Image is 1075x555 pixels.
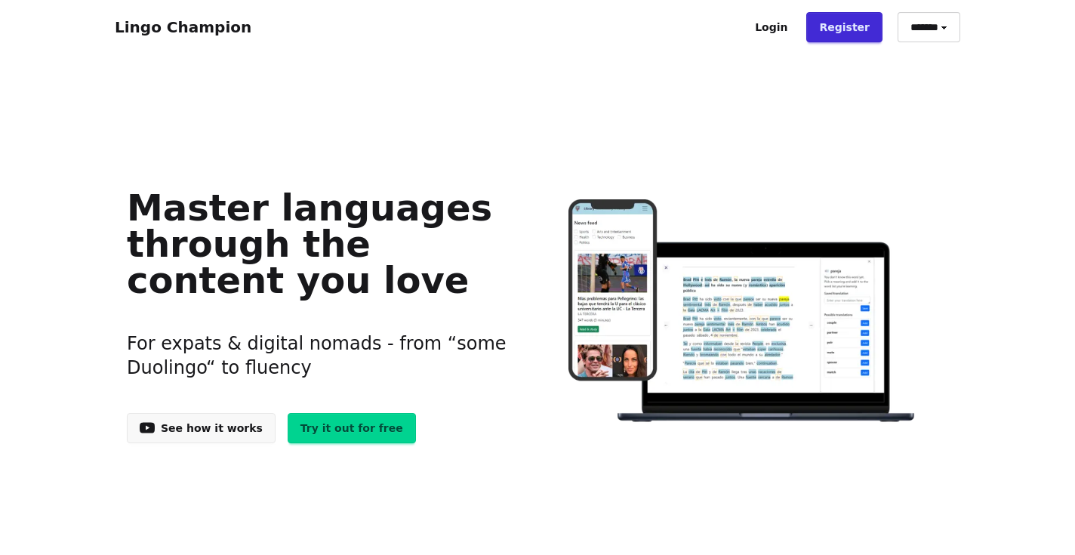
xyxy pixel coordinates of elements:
[127,313,514,398] h3: For expats & digital nomads - from “some Duolingo“ to fluency
[127,413,276,443] a: See how it works
[288,413,416,443] a: Try it out for free
[742,12,800,42] a: Login
[538,199,948,425] img: Learn languages online
[115,18,251,36] a: Lingo Champion
[806,12,882,42] a: Register
[127,190,514,298] h1: Master languages through the content you love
